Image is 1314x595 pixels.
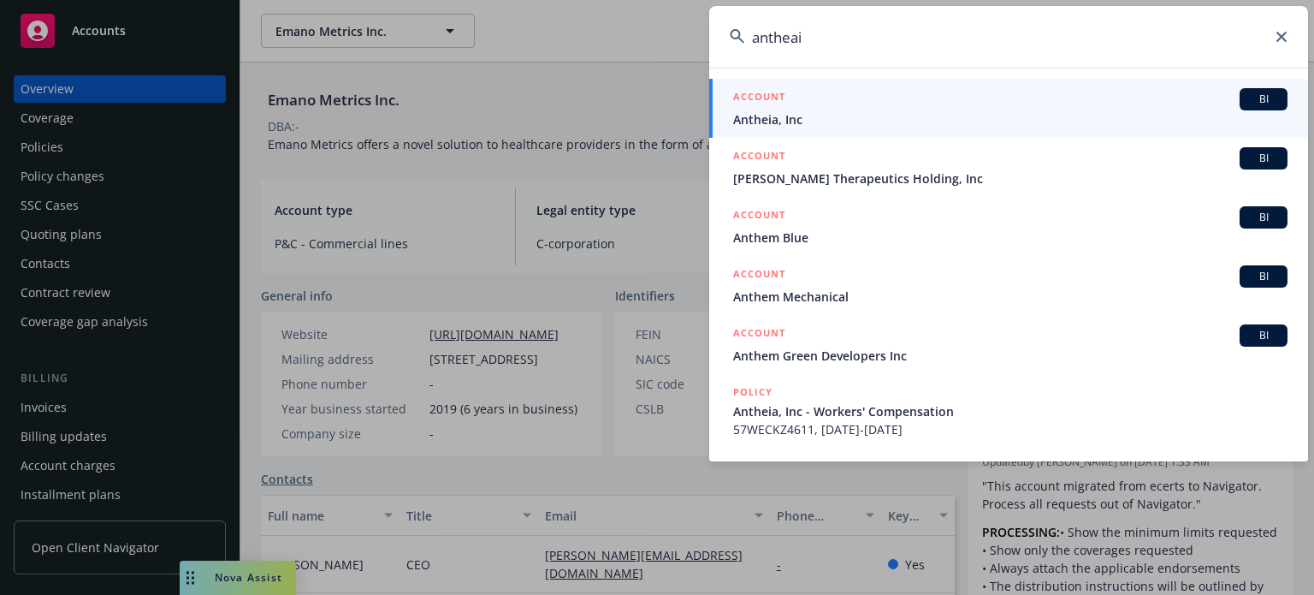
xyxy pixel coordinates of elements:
span: BI [1246,269,1281,284]
a: ACCOUNTBIAnthem Blue [709,197,1308,256]
a: ACCOUNTBIAnthem Mechanical [709,256,1308,315]
h5: POLICY [733,384,772,401]
h5: ACCOUNT [733,324,785,345]
span: BI [1246,92,1281,107]
h5: ACCOUNT [733,88,785,109]
span: Anthem Green Developers Inc [733,347,1287,365]
span: BI [1246,151,1281,166]
input: Search... [709,6,1308,68]
span: BI [1246,210,1281,225]
a: POLICY [709,448,1308,521]
span: Antheia, Inc - Workers' Compensation [733,402,1287,420]
h5: ACCOUNT [733,206,785,227]
h5: ACCOUNT [733,147,785,168]
span: BI [1246,328,1281,343]
h5: POLICY [733,457,772,474]
a: ACCOUNTBIAnthem Green Developers Inc [709,315,1308,374]
a: ACCOUNTBI[PERSON_NAME] Therapeutics Holding, Inc [709,138,1308,197]
h5: ACCOUNT [733,265,785,286]
a: ACCOUNTBIAntheia, Inc [709,79,1308,138]
span: Anthem Mechanical [733,288,1287,306]
span: 57WECKZ4611, [DATE]-[DATE] [733,420,1287,438]
span: Antheia, Inc [733,110,1287,128]
a: POLICYAntheia, Inc - Workers' Compensation57WECKZ4611, [DATE]-[DATE] [709,374,1308,448]
span: Anthem Blue [733,229,1287,247]
span: [PERSON_NAME] Therapeutics Holding, Inc [733,170,1287,187]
